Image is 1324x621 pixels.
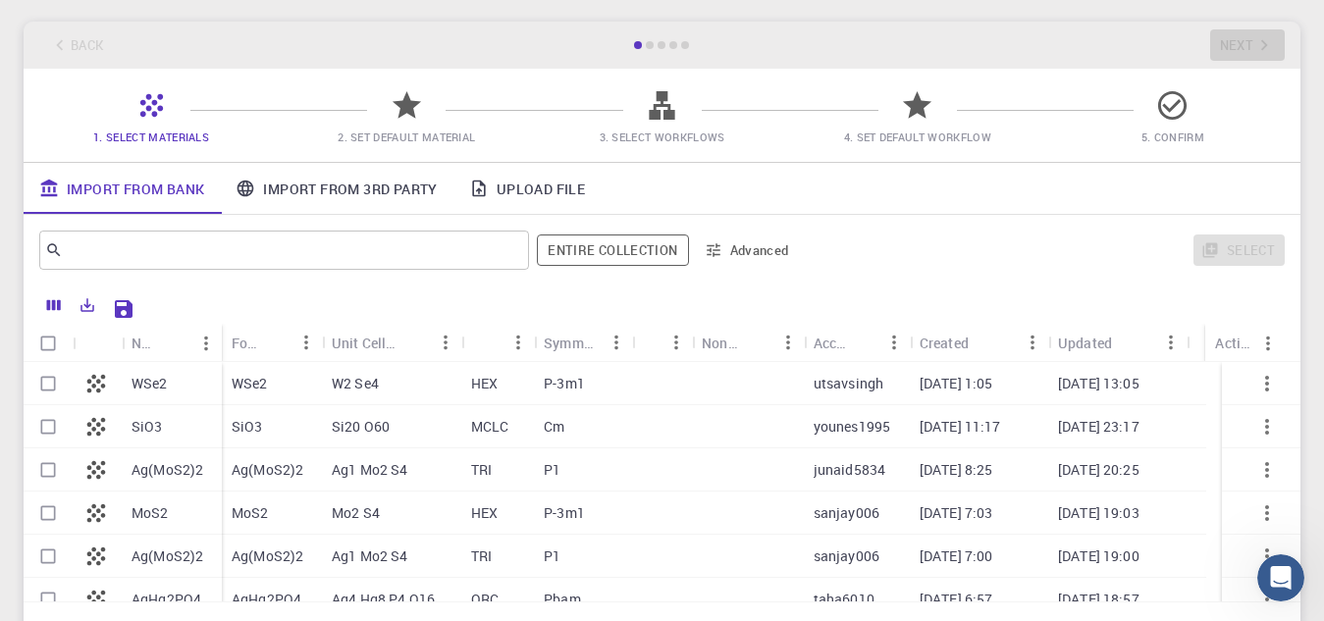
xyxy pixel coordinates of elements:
div: Non-periodic [702,324,741,362]
p: sanjay006 [814,503,879,523]
p: [DATE] 18:57 [1058,590,1139,609]
p: Ag(MoS2)2 [232,460,303,480]
span: 5. Confirm [1141,129,1204,144]
button: Menu [878,327,910,358]
div: Name [132,324,159,362]
p: P-3m1 [544,503,585,523]
div: Formula [222,324,322,362]
span: 2. Set Default Material [338,129,475,144]
p: P-3m1 [544,374,585,393]
button: Menu [1017,327,1048,358]
div: Updated [1048,324,1187,362]
button: Advanced [697,234,799,266]
p: Ag(MoS2)2 [232,546,303,566]
span: Filter throughout whole library including sets (folders) [537,234,688,266]
p: MoS2 [132,503,169,523]
button: Entire collection [537,234,688,266]
button: Menu [190,328,222,359]
p: WSe2 [132,374,168,393]
div: Non-periodic [692,324,804,362]
button: Sort [642,327,673,358]
p: HEX [471,503,498,523]
button: Menu [430,327,461,358]
p: [DATE] 7:00 [920,546,993,566]
a: Upload File [453,163,601,214]
p: Ag1 Mo2 S4 [332,460,408,480]
p: Ag(MoS2)2 [132,546,203,566]
p: ORC [471,590,499,609]
button: Menu [1155,327,1187,358]
p: SiO3 [232,417,263,437]
div: Actions [1215,324,1252,362]
button: Sort [1112,327,1143,358]
button: Sort [471,327,503,358]
p: WSe2 [232,374,268,393]
div: Actions [1205,324,1284,362]
div: Updated [1058,324,1112,362]
p: MCLC [471,417,509,437]
div: Symmetry [544,324,601,362]
p: P1 [544,460,560,480]
p: junaid5834 [814,460,886,480]
p: [DATE] 7:03 [920,503,993,523]
p: [DATE] 6:57 [920,590,993,609]
p: taha6010 [814,590,874,609]
div: Account [804,324,910,362]
p: Si20 O60 [332,417,390,437]
p: Ag4 Hg8 P4 O16 [332,590,435,609]
a: Import From Bank [24,163,220,214]
a: Import From 3rd Party [220,163,452,214]
div: Created [920,324,969,362]
button: Sort [847,327,878,358]
button: Sort [398,327,430,358]
button: Sort [741,327,772,358]
button: Menu [661,327,692,358]
p: MoS2 [232,503,269,523]
p: [DATE] 1:05 [920,374,993,393]
span: 1. Select Materials [93,129,209,144]
button: Sort [159,328,190,359]
p: W2 Se4 [332,374,379,393]
div: Symmetry [534,324,632,362]
p: [DATE] 8:25 [920,460,993,480]
p: [DATE] 19:00 [1058,546,1139,566]
p: [DATE] 20:25 [1058,460,1139,480]
button: Menu [772,327,804,358]
button: Menu [601,327,632,358]
p: [DATE] 11:17 [920,417,1001,437]
p: HEX [471,374,498,393]
p: younes1995 [814,417,891,437]
p: TRI [471,460,492,480]
p: Cm [544,417,564,437]
div: Tags [632,324,693,362]
button: Save Explorer Settings [104,289,143,329]
span: 4. Set Default Workflow [844,129,991,144]
p: [DATE] 23:17 [1058,417,1139,437]
p: [DATE] 19:03 [1058,503,1139,523]
p: TRI [471,546,492,566]
button: Menu [291,327,322,358]
p: SiO3 [132,417,163,437]
p: Ag1 Mo2 S4 [332,546,408,566]
p: AgHg2PO4 [132,590,201,609]
div: Name [122,324,222,362]
div: Unit Cell Formula [332,324,398,362]
p: Ag(MoS2)2 [132,460,203,480]
span: 3. Select Workflows [600,129,725,144]
button: Sort [259,327,291,358]
p: utsavsingh [814,374,884,393]
button: Export [71,289,104,321]
p: P1 [544,546,560,566]
button: Columns [37,289,71,321]
div: Created [910,324,1048,362]
p: sanjay006 [814,546,879,566]
div: Account [814,324,847,362]
p: [DATE] 13:05 [1058,374,1139,393]
button: Menu [503,327,534,358]
p: Mo2 S4 [332,503,380,523]
div: Icon [73,324,122,362]
p: AgHg2PO4 [232,590,301,609]
div: Lattice [461,324,535,362]
button: Sort [969,327,1000,358]
div: Unit Cell Formula [322,324,461,362]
